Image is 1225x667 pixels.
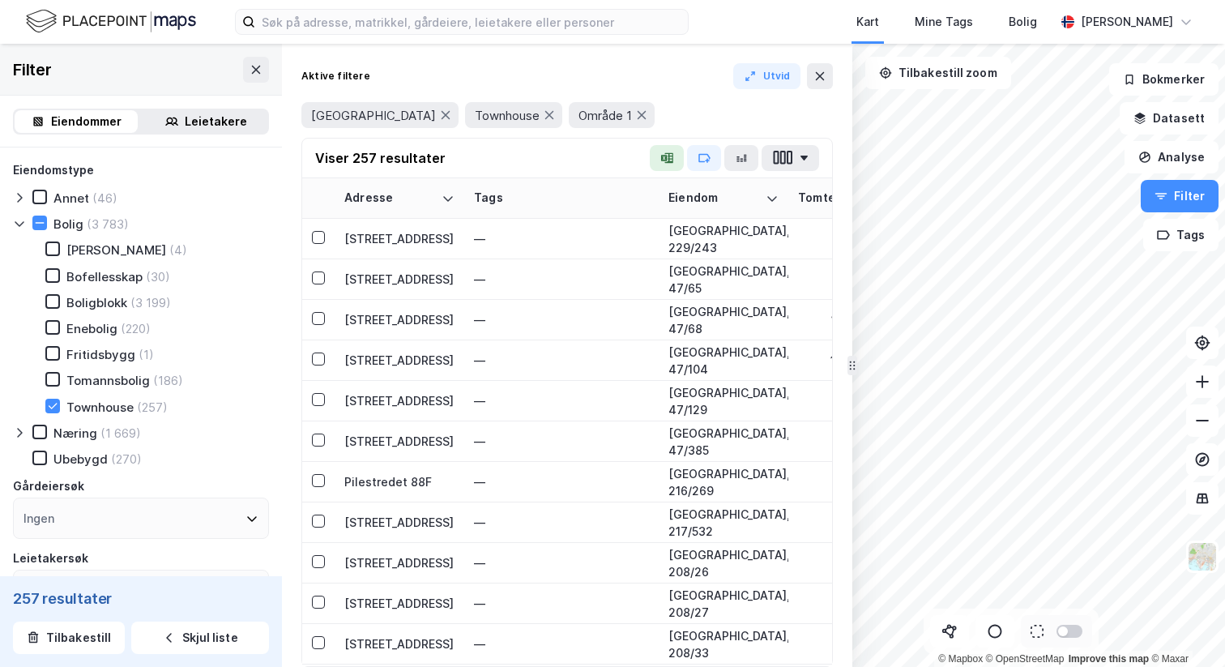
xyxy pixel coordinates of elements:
div: [GEOGRAPHIC_DATA], 216/269 [668,465,779,499]
div: — [474,429,649,455]
div: (30) [146,269,170,284]
div: [STREET_ADDRESS] [344,271,455,288]
div: (4) [169,242,187,258]
div: Kart [856,12,879,32]
div: Bolig [1009,12,1037,32]
div: Fritidsbygg [66,347,135,362]
div: 326 ㎡ [798,230,884,247]
div: Mine Tags [915,12,973,32]
button: Datasett [1120,102,1219,135]
iframe: Chat Widget [1144,589,1225,667]
div: Adresse [344,190,435,206]
button: Bokmerker [1109,63,1219,96]
div: Leietakersøk [13,549,88,568]
a: Mapbox [938,653,983,665]
div: Næring [53,425,97,441]
div: Eiendommer [51,112,122,131]
span: [GEOGRAPHIC_DATA] [311,108,436,123]
button: Skjul liste [131,622,269,654]
div: — [474,348,649,374]
div: (220) [121,321,151,336]
button: Tilbakestill zoom [865,57,1011,89]
div: [GEOGRAPHIC_DATA], 47/129 [668,384,779,418]
div: — [474,226,649,252]
div: (3 783) [87,216,129,232]
div: Tomannsbolig [66,373,150,388]
div: [GEOGRAPHIC_DATA], 208/26 [668,546,779,580]
button: Filter [1141,180,1219,212]
button: Tags [1143,219,1219,251]
div: (1 669) [100,425,141,441]
div: Filter [13,57,52,83]
div: Tags [474,190,649,206]
input: Søk på adresse, matrikkel, gårdeiere, leietakere eller personer [255,10,688,34]
div: (3 199) [130,295,171,310]
div: 522 ㎡ [798,473,884,490]
div: Tomtestr. [798,190,864,206]
div: — [474,550,649,576]
div: [GEOGRAPHIC_DATA], 217/532 [668,506,779,540]
div: [STREET_ADDRESS] [344,514,455,531]
div: [STREET_ADDRESS] [344,635,455,652]
div: Annet [53,190,89,206]
div: (186) [153,373,183,388]
div: Townhouse [66,400,134,415]
img: logo.f888ab2527a4732fd821a326f86c7f29.svg [26,7,196,36]
div: [STREET_ADDRESS] [344,433,455,450]
div: 257 resultater [13,589,269,609]
div: — [474,307,649,333]
div: 456 ㎡ [798,595,884,612]
div: [GEOGRAPHIC_DATA], 47/65 [668,263,779,297]
div: — [474,510,649,536]
div: Eiendom [668,190,759,206]
a: OpenStreetMap [986,653,1065,665]
div: Eiendomstype [13,160,94,180]
div: — [474,267,649,293]
button: Analyse [1125,141,1219,173]
button: Tilbakestill [13,622,125,654]
div: — [474,388,649,414]
div: Viser 257 resultater [315,148,446,168]
div: [GEOGRAPHIC_DATA], 208/27 [668,587,779,621]
div: [STREET_ADDRESS] [344,352,455,369]
div: [GEOGRAPHIC_DATA], 47/104 [668,344,779,378]
div: 875 ㎡ [798,433,884,450]
div: Boligblokk [66,295,127,310]
div: [STREET_ADDRESS] [344,230,455,247]
button: Utvid [733,63,801,89]
span: Townhouse [475,108,540,123]
div: [GEOGRAPHIC_DATA], 229/243 [668,222,779,256]
div: (270) [111,451,142,467]
a: Improve this map [1069,653,1149,665]
div: Leietakere [185,112,247,131]
div: Gårdeiersøk [13,477,84,496]
div: Pilestredet 88F [344,473,455,490]
span: Område 1 [578,108,632,123]
div: [STREET_ADDRESS] [344,311,455,328]
div: [STREET_ADDRESS] [344,554,455,571]
div: [STREET_ADDRESS] [344,392,455,409]
div: Ingen [23,509,54,528]
div: (46) [92,190,117,206]
div: 12 384 ㎡ [798,311,884,328]
div: Enebolig [66,321,117,336]
div: [PERSON_NAME] [66,242,166,258]
div: Bofellesskap [66,269,143,284]
div: 156 ㎡ [798,554,884,571]
div: [PERSON_NAME] [1081,12,1173,32]
div: Bolig [53,216,83,232]
div: Ubebygd [53,451,108,467]
div: — [474,591,649,617]
div: 210 ㎡ [798,635,884,652]
div: 3 335 ㎡ [798,271,884,288]
div: 180 ㎡ [798,514,884,531]
div: Aktive filtere [301,70,370,83]
div: 14 843 ㎡ [798,352,884,369]
div: [GEOGRAPHIC_DATA], 47/385 [668,425,779,459]
div: [STREET_ADDRESS] [344,595,455,612]
div: (257) [137,400,168,415]
div: [GEOGRAPHIC_DATA], 47/68 [668,303,779,337]
img: Z [1187,541,1218,572]
div: [GEOGRAPHIC_DATA], 208/33 [668,627,779,661]
div: — [474,631,649,657]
